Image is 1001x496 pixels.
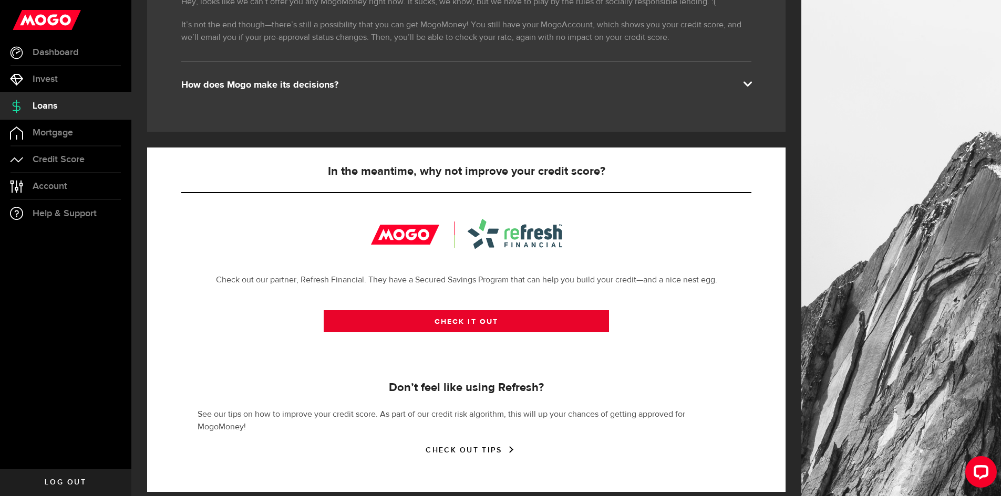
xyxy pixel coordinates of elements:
h5: Don’t feel like using Refresh? [198,382,735,394]
span: Help & Support [33,209,97,218]
p: Check out our partner, Refresh Financial. They have a Secured Savings Program that can help you b... [181,274,751,287]
span: Credit Score [33,155,85,164]
span: Account [33,182,67,191]
a: CHECK OUT TIPS [426,446,507,455]
p: It’s not the end though—there’s still a possibility that you can get MogoMoney! You still have yo... [181,19,751,44]
p: See our tips on how to improve your credit score. As part of our credit risk algorithm, this will... [198,406,735,434]
div: How does Mogo make its decisions? [181,79,751,91]
h5: In the meantime, why not improve your credit score? [181,165,751,178]
span: Invest [33,75,58,84]
a: CHECK IT OUT [324,310,609,332]
span: Mortgage [33,128,73,138]
span: Dashboard [33,48,78,57]
iframe: LiveChat chat widget [957,452,1001,496]
span: Log out [45,479,86,486]
span: Loans [33,101,57,111]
